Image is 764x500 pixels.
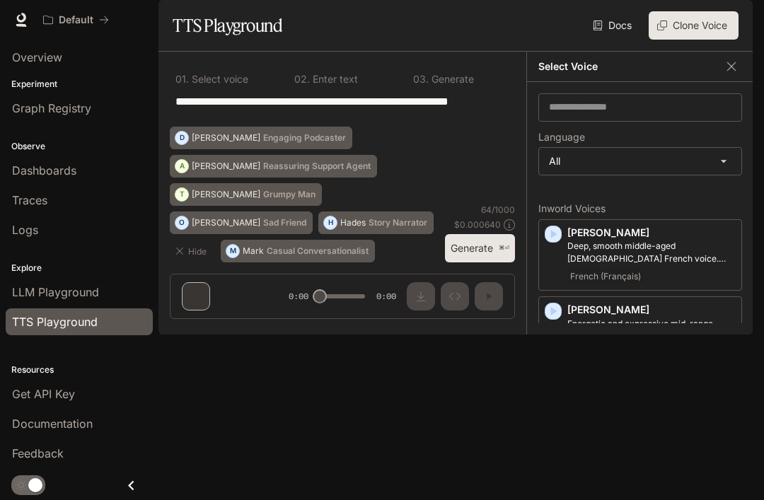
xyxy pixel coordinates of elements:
p: Generate [429,74,474,84]
p: 0 3 . [413,74,429,84]
button: HHadesStory Narrator [318,211,434,234]
p: Deep, smooth middle-aged male French voice. Composed and calm [567,240,736,265]
a: Docs [590,11,637,40]
p: ⌘⏎ [499,244,509,252]
p: Hades [340,219,366,227]
p: [PERSON_NAME] [567,226,736,240]
p: Casual Conversationalist [267,247,369,255]
p: Energetic and expressive mid-range male voice, with a mildly nasal quality [567,318,736,343]
button: All workspaces [37,6,115,34]
div: D [175,127,188,149]
p: [PERSON_NAME] [192,219,260,227]
div: H [324,211,337,234]
button: T[PERSON_NAME]Grumpy Man [170,183,322,206]
button: MMarkCasual Conversationalist [221,240,375,262]
p: Engaging Podcaster [263,134,346,142]
p: 0 1 . [175,74,189,84]
p: Default [59,14,93,26]
p: 0 2 . [294,74,310,84]
p: Select voice [189,74,248,84]
div: A [175,155,188,178]
button: Clone Voice [649,11,739,40]
span: French (Français) [567,268,644,285]
div: M [226,240,239,262]
p: Reassuring Support Agent [263,162,371,170]
p: Story Narrator [369,219,427,227]
p: [PERSON_NAME] [192,134,260,142]
p: Language [538,132,585,142]
button: Generate⌘⏎ [445,234,515,263]
div: All [539,148,741,175]
button: Hide [170,240,215,262]
div: T [175,183,188,206]
p: [PERSON_NAME] [192,162,260,170]
h1: TTS Playground [173,11,282,40]
p: [PERSON_NAME] [192,190,260,199]
p: Sad Friend [263,219,306,227]
p: [PERSON_NAME] [567,303,736,317]
p: Inworld Voices [538,204,742,214]
button: A[PERSON_NAME]Reassuring Support Agent [170,155,377,178]
p: Grumpy Man [263,190,316,199]
p: Mark [243,247,264,255]
button: D[PERSON_NAME]Engaging Podcaster [170,127,352,149]
button: O[PERSON_NAME]Sad Friend [170,211,313,234]
div: O [175,211,188,234]
p: Enter text [310,74,358,84]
